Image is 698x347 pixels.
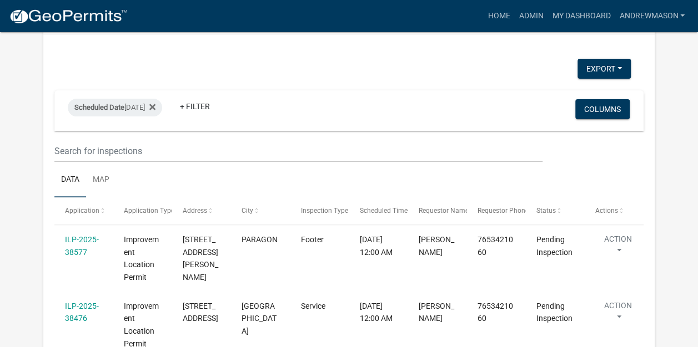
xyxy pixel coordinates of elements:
[478,207,529,215] span: Requestor Phone
[124,235,159,282] span: Improvement Location Permit
[419,207,469,215] span: Requestor Name
[514,6,548,27] a: Admin
[183,235,218,282] span: 665 S DENNY HILL RD
[575,99,630,119] button: Columns
[65,235,99,257] a: ILP-2025-38577
[526,197,585,224] datatable-header-cell: Status
[467,197,526,224] datatable-header-cell: Requestor Phone
[74,103,124,111] span: Scheduled Date
[595,300,641,328] button: Action
[68,99,162,116] div: [DATE]
[615,6,689,27] a: AndrewMason
[172,197,231,224] datatable-header-cell: Address
[242,302,277,336] span: MOORESVILLE
[171,96,219,116] a: + Filter
[290,197,349,224] datatable-header-cell: Inspection Type
[300,235,323,244] span: Footer
[86,162,116,198] a: Map
[478,235,513,257] span: 7653421060
[478,302,513,323] span: 7653421060
[349,197,408,224] datatable-header-cell: Scheduled Time
[183,207,207,215] span: Address
[65,207,99,215] span: Application
[595,207,618,215] span: Actions
[54,197,113,224] datatable-header-cell: Application
[113,197,172,224] datatable-header-cell: Application Type
[54,162,86,198] a: Data
[360,235,393,257] span: 09/05/2025, 12:00 AM
[300,207,348,215] span: Inspection Type
[300,302,325,310] span: Service
[54,140,543,162] input: Search for inspections
[483,6,514,27] a: Home
[419,302,454,323] span: VERNON SWIGERT
[360,207,408,215] span: Scheduled Time
[65,302,99,323] a: ILP-2025-38476
[578,59,631,79] button: Export
[548,6,615,27] a: My Dashboard
[242,235,278,244] span: PARAGON
[536,207,556,215] span: Status
[408,197,466,224] datatable-header-cell: Requestor Name
[536,302,573,323] span: Pending Inspection
[595,233,641,261] button: Action
[124,207,174,215] span: Application Type
[419,235,454,257] span: Jacqueline Stroup
[183,302,218,323] span: 9035 N IRONWOOD TRL
[536,235,573,257] span: Pending Inspection
[231,197,290,224] datatable-header-cell: City
[242,207,253,215] span: City
[360,302,393,323] span: 09/05/2025, 12:00 AM
[585,197,644,224] datatable-header-cell: Actions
